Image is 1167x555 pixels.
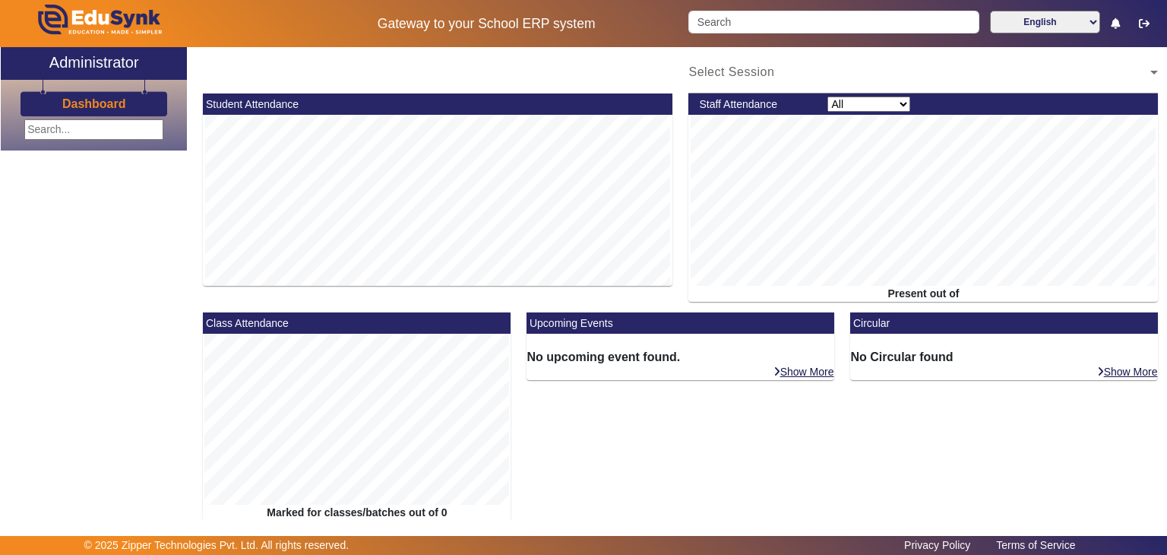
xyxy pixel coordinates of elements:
h3: Dashboard [62,97,126,111]
mat-card-header: Class Attendance [203,312,511,334]
div: Present out of [688,286,1158,302]
div: Marked for classes/batches out of 0 [203,505,511,521]
a: Terms of Service [988,535,1083,555]
a: Administrator [1,47,187,80]
p: © 2025 Zipper Technologies Pvt. Ltd. All rights reserved. [84,538,349,553]
mat-card-header: Circular [850,312,1158,334]
input: Search... [24,119,163,140]
a: Show More [1096,365,1159,379]
span: Select Session [688,65,774,78]
a: Privacy Policy [897,535,978,555]
input: Search [688,11,979,33]
a: Show More [773,365,835,379]
h2: Administrator [49,53,139,71]
div: Staff Attendance [691,97,820,113]
h6: No Circular found [850,350,1158,364]
a: Dashboard [62,96,127,112]
h6: No upcoming event found. [527,350,834,364]
mat-card-header: Student Attendance [203,94,672,115]
mat-card-header: Upcoming Events [527,312,834,334]
h5: Gateway to your School ERP system [300,16,672,32]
